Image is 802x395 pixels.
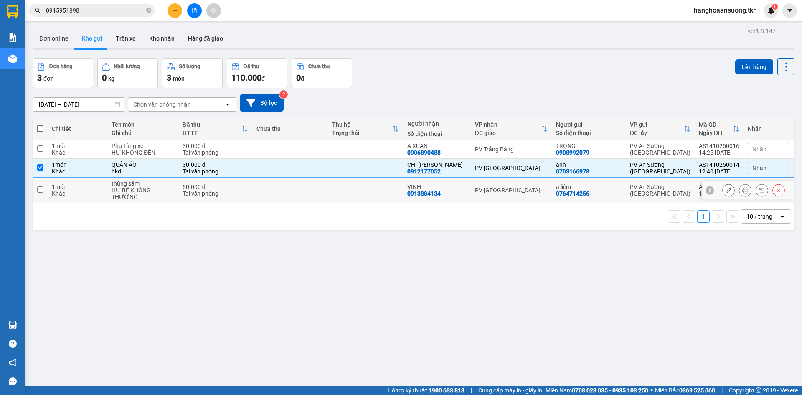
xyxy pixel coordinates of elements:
button: Đơn online [33,28,75,48]
span: 110.000 [231,73,261,83]
div: A XUÂN [407,143,466,149]
th: Toggle SortBy [471,118,552,140]
img: warehouse-icon [8,321,17,329]
div: AS1410250016 [699,143,739,149]
span: 3 [167,73,171,83]
div: Khối lượng [114,64,140,69]
span: kg [108,75,114,82]
div: thùng sâm [112,180,174,187]
div: 1 món [52,161,103,168]
div: PV Trảng Bàng [475,146,548,153]
div: VP nhận [475,121,541,128]
span: 3 [37,73,42,83]
div: VINH [407,183,466,190]
sup: 1 [772,4,778,10]
div: Tại văn phòng [183,190,248,197]
div: 0908992079 [556,149,589,156]
div: PV [GEOGRAPHIC_DATA] [475,187,548,194]
div: Khác [52,168,103,175]
span: 0 [102,73,107,83]
div: Số điện thoại [556,130,622,136]
span: Nhãn [752,146,766,153]
span: copyright [756,387,761,393]
span: Miền Nam [546,386,648,395]
th: Toggle SortBy [695,118,744,140]
span: file-add [191,8,197,13]
div: Đã thu [244,64,259,69]
div: QUẦN ÁO [112,161,174,168]
svg: open [779,213,786,220]
div: Người gửi [556,121,622,128]
button: Đã thu110.000đ [227,58,287,88]
span: | [471,386,472,395]
button: aim [206,3,221,18]
img: icon-new-feature [767,7,775,14]
div: TRỌNG [556,143,622,149]
div: HTTT [183,130,241,136]
div: AS1410250014 [699,161,739,168]
button: Đơn hàng3đơn [33,58,93,88]
div: anh [556,161,622,168]
div: 30.000 đ [183,161,248,168]
div: 50.000 đ [183,183,248,190]
span: 1 [773,4,776,10]
svg: open [224,101,231,108]
span: question-circle [9,340,17,348]
button: Số lượng3món [162,58,223,88]
div: Khác [52,190,103,197]
span: Miền Bắc [655,386,715,395]
span: close-circle [146,7,151,15]
input: Select a date range. [33,98,124,111]
strong: 0369 525 060 [679,387,715,394]
button: Bộ lọc [240,94,284,112]
div: Nhãn [748,125,789,132]
div: CHỊ TRANG [407,161,466,168]
div: Tại văn phòng [183,149,248,156]
span: đ [261,75,265,82]
strong: 0708 023 035 - 0935 103 250 [572,387,648,394]
span: Hỗ trợ kỹ thuật: [388,386,464,395]
div: Trạng thái [332,130,393,136]
div: 10 / trang [746,212,772,221]
span: message [9,377,17,385]
th: Toggle SortBy [178,118,252,140]
div: Chưa thu [308,64,330,69]
div: ver 1.8.147 [748,26,776,36]
span: đơn [43,75,54,82]
div: HƯ KHÔNG ĐỀN [112,149,174,156]
span: plus [172,8,178,13]
img: logo.jpg [4,4,50,50]
div: PV An Sương ([GEOGRAPHIC_DATA]) [630,161,690,175]
span: 0 [296,73,301,83]
div: Chọn văn phòng nhận [133,100,191,109]
div: Tên món [112,121,174,128]
img: logo-vxr [7,5,18,18]
div: Tại văn phòng [183,168,248,175]
div: HƯ BỂ KHÔNG THƯỜNG [112,187,174,200]
button: file-add [187,3,202,18]
div: Mã GD [699,121,733,128]
div: 1 món [52,143,103,149]
div: 0703166978 [556,168,589,175]
li: Thảo [PERSON_NAME] [4,50,106,62]
div: 0912177052 [407,168,441,175]
span: Nhãn [752,165,766,171]
button: Chưa thu0đ [292,58,352,88]
span: | [721,386,723,395]
span: ⚪️ [650,389,653,392]
div: Đơn hàng [49,64,72,69]
div: a liêm [556,183,622,190]
button: 1 [697,210,710,223]
th: Toggle SortBy [626,118,695,140]
span: search [35,8,41,13]
button: Khối lượng0kg [97,58,158,88]
div: Số lượng [179,64,200,69]
div: Chi tiết [52,125,103,132]
div: ĐC giao [475,130,541,136]
div: 0764714256 [556,190,589,197]
div: Phụ Tùng xe [112,143,174,149]
span: aim [211,8,216,13]
span: notification [9,359,17,367]
div: AS1410250012 [699,183,739,190]
span: caret-down [786,7,794,14]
